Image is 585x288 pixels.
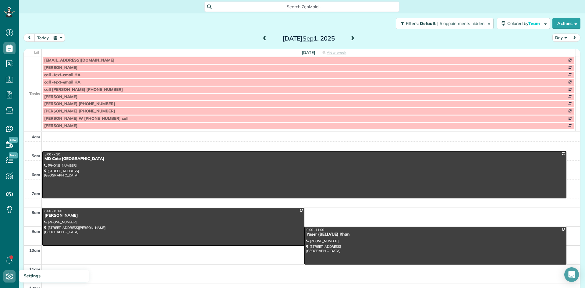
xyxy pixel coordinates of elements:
[32,229,40,234] span: 9am
[396,18,494,29] button: Filters: Default | 5 appointments hidden
[44,87,123,92] span: call [PERSON_NAME] [PHONE_NUMBER]
[44,116,128,121] span: [PERSON_NAME] W [PHONE_NUMBER] call
[44,156,565,162] div: MD Cote [GEOGRAPHIC_DATA]
[420,21,436,26] span: Default
[44,109,115,114] span: [PERSON_NAME] [PHONE_NUMBER]
[9,137,18,143] span: New
[303,34,314,42] span: Sep
[32,210,40,215] span: 8am
[302,50,315,55] span: [DATE]
[528,21,541,26] span: Team
[564,267,579,282] div: Open Intercom Messenger
[32,172,40,177] span: 6am
[271,35,347,42] h2: [DATE] 1, 2025
[44,209,62,213] span: 8:00 - 10:00
[44,73,80,77] span: call -text-email HA
[44,123,77,128] span: [PERSON_NAME]
[29,248,40,253] span: 10am
[29,267,40,272] span: 11am
[44,94,77,99] span: [PERSON_NAME]
[44,80,80,85] span: call -text-email HA
[552,18,580,29] button: Actions
[552,34,569,42] button: Day
[19,270,89,283] a: Settings
[569,34,580,42] button: next
[44,213,303,218] div: [PERSON_NAME]
[507,21,542,26] span: Colored by
[437,21,484,26] span: | 5 appointments hidden
[44,101,115,106] span: [PERSON_NAME] [PHONE_NUMBER]
[23,34,35,42] button: prev
[34,34,51,42] button: today
[24,273,41,279] span: Settings
[32,153,40,158] span: 5am
[32,134,40,139] span: 4am
[406,21,419,26] span: Filters:
[32,191,40,196] span: 7am
[393,18,494,29] a: Filters: Default | 5 appointments hidden
[307,228,324,232] span: 9:00 - 11:00
[44,58,115,63] span: [EMAIL_ADDRESS][DOMAIN_NAME]
[44,152,60,156] span: 5:00 - 7:30
[327,50,346,55] span: View week
[497,18,550,29] button: Colored byTeam
[44,65,77,70] span: [PERSON_NAME]
[306,232,565,237] div: Yaser (BELLVUE) Khan
[9,152,18,158] span: New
